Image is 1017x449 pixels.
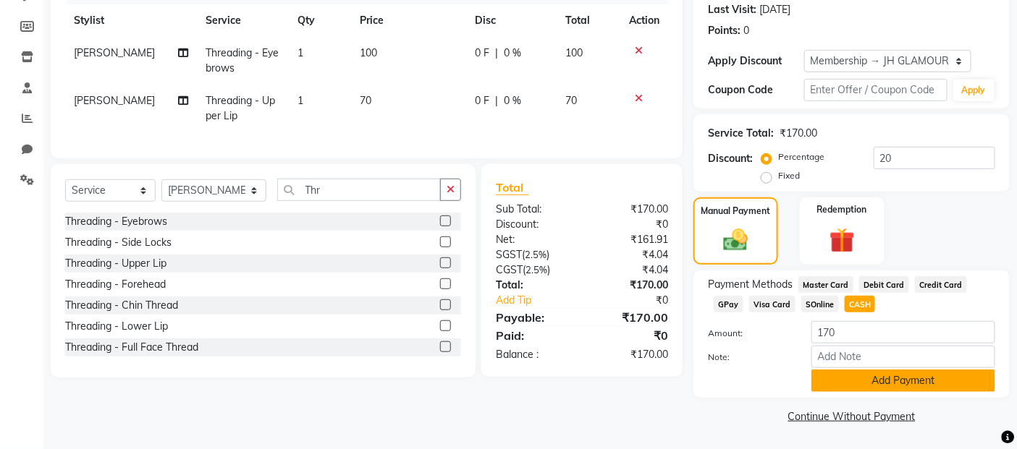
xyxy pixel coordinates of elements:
label: Redemption [817,203,867,216]
span: Payment Methods [708,277,793,292]
div: Coupon Code [708,82,803,98]
div: ₹4.04 [582,262,679,278]
th: Stylist [65,4,197,37]
span: 2.5% [525,249,547,260]
span: | [495,46,498,61]
span: CASH [845,296,876,312]
div: ₹0 [582,327,679,344]
th: Price [351,4,466,37]
th: Service [197,4,290,37]
th: Action [620,4,668,37]
div: Threading - Chin Thread [65,298,178,313]
a: Add Tip [485,293,598,308]
img: _cash.svg [716,226,755,255]
span: Credit Card [915,276,967,293]
div: ₹170.00 [582,347,679,362]
th: Disc [466,4,557,37]
th: Total [557,4,620,37]
label: Amount: [697,327,800,340]
span: [PERSON_NAME] [74,46,155,59]
span: | [495,93,498,108]
input: Search or Scan [277,179,442,201]
div: Threading - Side Locks [65,235,172,250]
div: ₹170.00 [582,278,679,293]
div: ₹170.00 [780,126,817,141]
div: Threading - Full Face Thread [65,340,198,355]
span: 0 % [504,46,521,61]
span: Total [496,180,529,195]
div: ( ) [485,262,582,278]
div: Apply Discount [708,54,803,69]
span: 0 F [475,93,489,108]
div: Discount: [708,151,753,166]
div: Points: [708,23,740,38]
div: ₹0 [599,293,680,308]
label: Percentage [778,150,824,163]
div: ₹170.00 [582,309,679,326]
div: Balance : [485,347,582,362]
span: 0 % [504,93,521,108]
span: Threading - Eyebrows [206,46,279,74]
div: ₹0 [582,217,679,232]
span: Debit Card [859,276,909,293]
div: ₹4.04 [582,247,679,262]
span: GPay [714,296,743,312]
span: Threading - Upper Lip [206,94,275,122]
div: Threading - Eyebrows [65,214,167,229]
span: 70 [565,94,577,107]
span: CGST [496,263,523,276]
span: SGST [496,248,522,261]
div: Total: [485,278,582,293]
div: Net: [485,232,582,247]
div: [DATE] [759,2,790,17]
button: Add Payment [811,369,995,392]
div: 0 [743,23,749,38]
span: SOnline [801,296,839,312]
span: 1 [298,94,304,107]
span: Visa Card [749,296,796,312]
div: ₹170.00 [582,202,679,217]
div: ( ) [485,247,582,262]
span: 70 [360,94,371,107]
label: Note: [697,351,800,364]
label: Manual Payment [701,205,771,218]
div: Paid: [485,327,582,344]
div: Threading - Lower Lip [65,319,168,334]
div: Sub Total: [485,202,582,217]
img: _gift.svg [822,225,863,257]
a: Continue Without Payment [696,409,1007,424]
label: Fixed [778,169,800,182]
span: Master Card [798,276,853,293]
span: 100 [360,46,377,59]
input: Add Note [811,346,995,368]
div: Threading - Forehead [65,277,166,292]
div: Last Visit: [708,2,756,17]
div: Payable: [485,309,582,326]
div: Service Total: [708,126,774,141]
span: 0 F [475,46,489,61]
span: 100 [565,46,583,59]
div: Discount: [485,217,582,232]
span: [PERSON_NAME] [74,94,155,107]
span: 2.5% [526,264,547,275]
input: Enter Offer / Coupon Code [804,79,948,101]
button: Apply [953,80,995,101]
div: Threading - Upper Lip [65,256,166,271]
input: Amount [811,321,995,343]
div: ₹161.91 [582,232,679,247]
span: 1 [298,46,304,59]
th: Qty [290,4,351,37]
